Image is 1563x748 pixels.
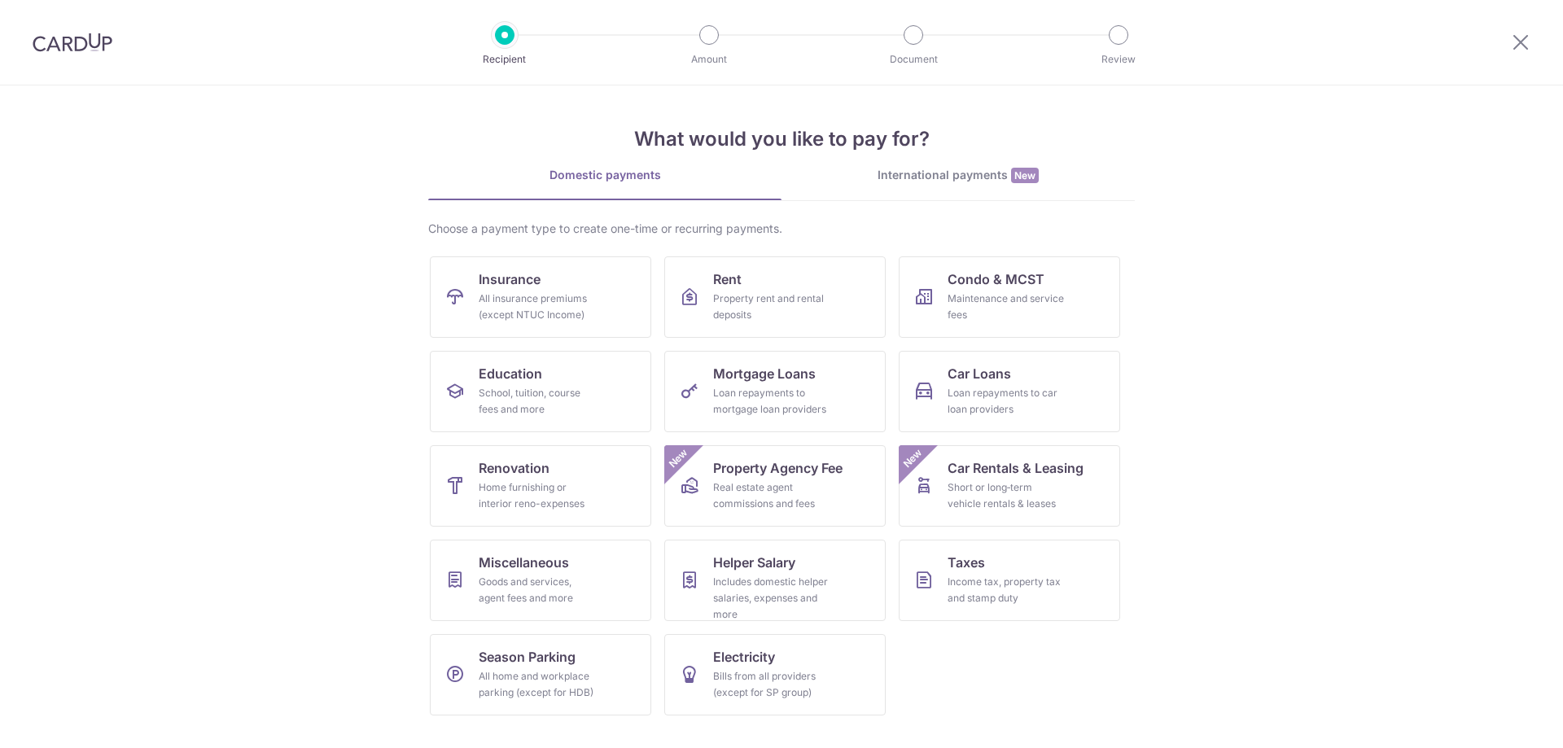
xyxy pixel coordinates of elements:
[430,540,651,621] a: MiscellaneousGoods and services, agent fees and more
[664,634,886,715] a: ElectricityBills from all providers (except for SP group)
[899,351,1120,432] a: Car LoansLoan repayments to car loan providers
[428,125,1135,154] h4: What would you like to pay for?
[664,540,886,621] a: Helper SalaryIncludes domestic helper salaries, expenses and more
[479,291,596,323] div: All insurance premiums (except NTUC Income)
[713,647,775,667] span: Electricity
[948,385,1065,418] div: Loan repayments to car loan providers
[430,445,651,527] a: RenovationHome furnishing or interior reno-expenses
[430,634,651,715] a: Season ParkingAll home and workplace parking (except for HDB)
[713,291,830,323] div: Property rent and rental deposits
[899,445,1120,527] a: Car Rentals & LeasingShort or long‑term vehicle rentals & leasesNew
[479,647,576,667] span: Season Parking
[479,574,596,606] div: Goods and services, agent fees and more
[713,574,830,623] div: Includes domestic helper salaries, expenses and more
[665,445,692,472] span: New
[713,458,843,478] span: Property Agency Fee
[948,291,1065,323] div: Maintenance and service fees
[948,574,1065,606] div: Income tax, property tax and stamp duty
[948,553,985,572] span: Taxes
[479,364,542,383] span: Education
[713,553,795,572] span: Helper Salary
[664,445,886,527] a: Property Agency FeeReal estate agent commissions and feesNew
[853,51,974,68] p: Document
[479,458,549,478] span: Renovation
[479,385,596,418] div: School, tuition, course fees and more
[713,385,830,418] div: Loan repayments to mortgage loan providers
[713,269,742,289] span: Rent
[664,256,886,338] a: RentProperty rent and rental deposits
[781,167,1135,184] div: International payments
[479,553,569,572] span: Miscellaneous
[430,256,651,338] a: InsuranceAll insurance premiums (except NTUC Income)
[948,364,1011,383] span: Car Loans
[444,51,565,68] p: Recipient
[664,351,886,432] a: Mortgage LoansLoan repayments to mortgage loan providers
[713,364,816,383] span: Mortgage Loans
[948,269,1044,289] span: Condo & MCST
[899,540,1120,621] a: TaxesIncome tax, property tax and stamp duty
[428,167,781,183] div: Domestic payments
[1011,168,1039,183] span: New
[1058,51,1179,68] p: Review
[948,458,1084,478] span: Car Rentals & Leasing
[33,33,112,52] img: CardUp
[948,479,1065,512] div: Short or long‑term vehicle rentals & leases
[479,269,541,289] span: Insurance
[479,668,596,701] div: All home and workplace parking (except for HDB)
[479,479,596,512] div: Home furnishing or interior reno-expenses
[900,445,926,472] span: New
[899,256,1120,338] a: Condo & MCSTMaintenance and service fees
[713,668,830,701] div: Bills from all providers (except for SP group)
[430,351,651,432] a: EducationSchool, tuition, course fees and more
[649,51,769,68] p: Amount
[713,479,830,512] div: Real estate agent commissions and fees
[428,221,1135,237] div: Choose a payment type to create one-time or recurring payments.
